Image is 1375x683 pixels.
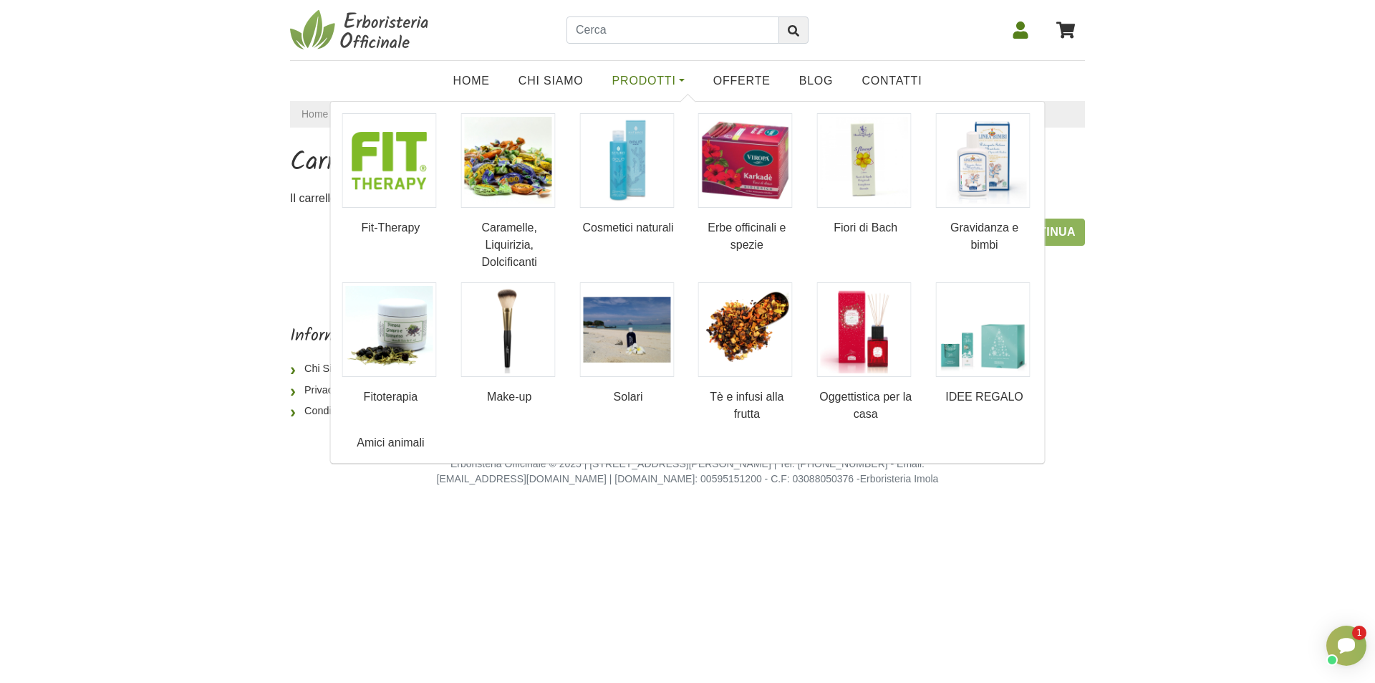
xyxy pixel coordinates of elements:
a: Make-up [460,282,558,406]
a: Gravidanza e bimbi [936,113,1033,254]
a: Erbe officinali e spezie [698,113,796,254]
a: Tè e infusi alla frutta [698,282,796,423]
img: Erboristeria Officinale [290,9,433,52]
a: Privacy e Cookies [290,380,412,401]
a: IDEE REGALO [936,282,1033,406]
a: OFFERTE [699,67,785,95]
img: Tè e infusi alla frutta [698,282,793,377]
a: Prodotti [598,67,699,95]
a: Solari [579,282,677,406]
a: Chi Siamo [290,358,412,380]
h1: Carrello [290,148,1085,178]
a: Contatti [847,67,936,95]
a: Fiori di Bach [817,113,915,237]
a: Home [301,107,328,122]
img: Fiori di Bach [817,113,912,208]
img: Erbe officinali e spezie [698,113,793,208]
a: Caramelle, Liquirizia, Dolcificanti [460,113,558,271]
img: Cosmetici naturali [579,113,674,208]
img: Oggettistica per la casa [817,282,912,377]
input: Cerca [566,16,779,44]
a: Fitoterapia [342,282,440,406]
a: Fit-Therapy [342,113,440,237]
img: Fit-Therapy [342,113,437,208]
h5: Informazioni [290,326,412,347]
a: Cosmetici naturali [579,113,677,237]
iframe: Smartsupp widget button [1326,626,1366,666]
img: Gravidanza e bimbi [936,113,1031,208]
p: Il carrello è vuoto! [290,190,1085,207]
img: Solari [579,282,674,377]
a: Amici animali [342,434,440,452]
img: Fitoterapia [342,282,437,377]
img: Caramelle, Liquirizia, Dolcificanti [460,113,555,208]
a: Blog [785,67,848,95]
img: IDEE REGALO [936,282,1031,377]
nav: breadcrumb [290,101,1085,128]
a: Oggettistica per la casa [817,282,915,423]
a: Erboristeria Imola [860,473,939,484]
a: Condizioni di Vendita [290,401,412,422]
a: Chi Siamo [504,67,598,95]
a: Home [439,67,504,95]
img: Make-up [460,282,555,377]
